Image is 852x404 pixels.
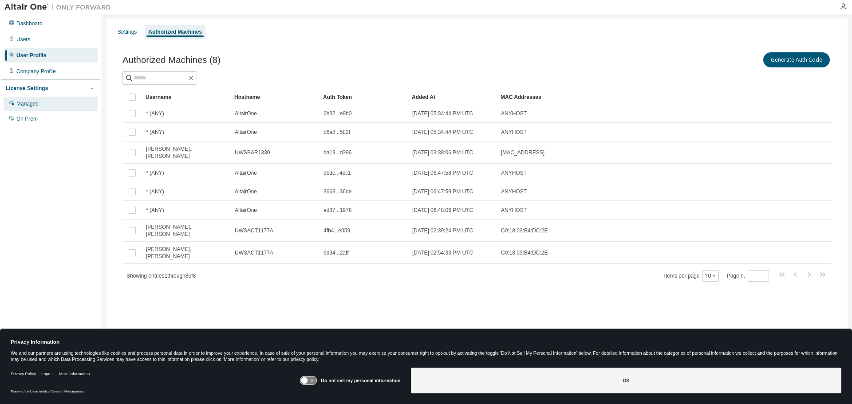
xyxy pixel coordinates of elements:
span: dbdc...4ec1 [323,169,351,177]
span: UWSBAR1330 [235,149,270,156]
span: Showing entries 1 through 8 of 8 [126,273,196,279]
div: MAC Addresses [501,90,738,104]
span: UWSACT1177A [235,227,273,234]
button: 10 [705,272,717,279]
span: [PERSON_NAME].[PERSON_NAME] [146,246,227,260]
div: Settings [118,28,137,35]
img: Altair One [4,3,115,12]
div: Authorized Machines [148,28,202,35]
span: 6b32...e8b0 [323,110,351,117]
span: [MAC_ADDRESS] [501,149,544,156]
span: b6a8...582f [323,129,350,136]
span: [DATE] 02:39:24 PM UTC [412,227,473,234]
div: Added At [412,90,493,104]
span: Authorized Machines (8) [122,55,221,65]
span: [DATE] 06:48:06 PM UTC [412,207,473,214]
div: Users [16,36,30,43]
span: [DATE] 03:38:06 PM UTC [412,149,473,156]
span: * (ANY) [146,188,164,195]
span: * (ANY) [146,169,164,177]
div: Hostname [234,90,316,104]
span: Items per page [664,270,719,282]
span: 4fb4...e059 [323,227,350,234]
span: [DATE] 05:34:44 PM UTC [412,129,473,136]
span: * (ANY) [146,110,164,117]
div: On Prem [16,115,38,122]
span: ANYHOST [501,188,527,195]
span: ANYHOST [501,207,527,214]
div: Username [146,90,227,104]
span: AltairOne [235,207,257,214]
span: [PERSON_NAME].[PERSON_NAME] [146,145,227,160]
span: AltairOne [235,110,257,117]
span: Page n. [727,270,769,282]
span: C0:18:03:B4:DC:2E [501,249,548,256]
div: Auth Token [323,90,405,104]
span: [DATE] 02:54:33 PM UTC [412,249,473,256]
span: 3663...36de [323,188,351,195]
span: da19...d396 [323,149,351,156]
span: [DATE] 06:47:59 PM UTC [412,188,473,195]
div: Dashboard [16,20,43,27]
div: Managed [16,100,39,107]
span: [DATE] 05:34:44 PM UTC [412,110,473,117]
span: [PERSON_NAME].[PERSON_NAME] [146,224,227,238]
div: Company Profile [16,68,56,75]
span: ANYHOST [501,169,527,177]
button: Generate Auth Code [763,52,830,67]
span: ANYHOST [501,110,527,117]
span: AltairOne [235,129,257,136]
span: * (ANY) [146,207,164,214]
span: ed87...1978 [323,207,351,214]
span: [DATE] 06:47:58 PM UTC [412,169,473,177]
span: C0:18:03:B4:DC:2E [501,227,548,234]
span: ANYHOST [501,129,527,136]
span: * (ANY) [146,129,164,136]
div: License Settings [6,85,48,92]
div: User Profile [16,52,46,59]
span: AltairOne [235,188,257,195]
span: AltairOne [235,169,257,177]
span: 6d94...2aff [323,249,349,256]
span: UWSACT1177A [235,249,273,256]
